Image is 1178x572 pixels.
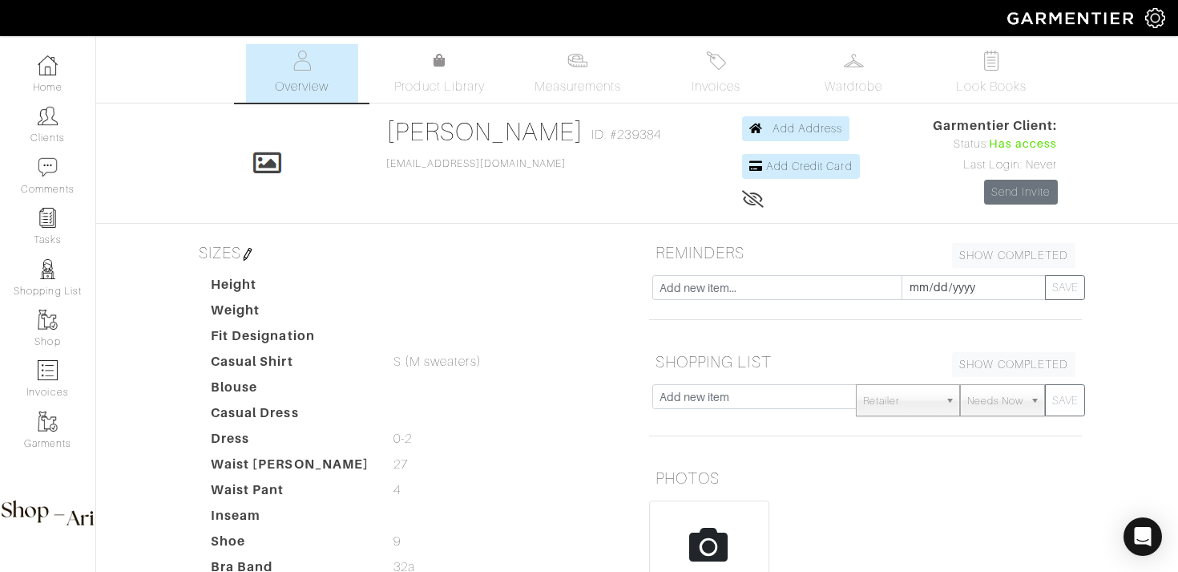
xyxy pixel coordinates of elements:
[952,352,1075,377] a: SHOW COMPLETED
[773,122,843,135] span: Add Address
[38,55,58,75] img: dashboard-icon-dbcd8f5a0b271acd01030246c82b418ddd0df26cd7fceb0bd07c9910d44c42f6.png
[935,44,1047,103] a: Look Books
[38,208,58,228] img: reminder-icon-8004d30b9f0a5d33ae49ab947aed9ed385cf756f9e5892f1edd6e32f2345188e.png
[649,237,1082,269] h5: REMINDERS
[989,136,1058,153] span: Has access
[199,481,381,506] dt: Waist Pant
[952,243,1075,268] a: SHOW COMPLETED
[766,160,853,172] span: Add Credit Card
[393,532,401,551] span: 9
[393,352,482,371] span: S (M sweaters)
[199,429,381,455] dt: Dress
[591,125,661,144] span: ID: #239384
[275,77,329,96] span: Overview
[393,455,408,474] span: 27
[535,77,622,96] span: Measurements
[199,378,381,404] dt: Blouse
[567,51,587,71] img: measurements-466bbee1fd09ba9460f595b01e5d73f9e2bff037440d3c8f018324cb6cdf7a4a.svg
[192,237,625,269] h5: SIZES
[742,154,860,179] a: Add Credit Card
[199,301,381,327] dt: Weight
[199,352,381,378] dt: Casual Shirt
[386,117,584,146] a: [PERSON_NAME]
[199,506,381,532] dt: Inseam
[933,136,1058,153] div: Status:
[386,158,566,169] a: [EMAIL_ADDRESS][DOMAIN_NAME]
[393,481,401,500] span: 4
[967,385,1023,417] span: Needs Now
[933,156,1058,174] div: Last Login: Never
[38,310,58,330] img: garments-icon-b7da505a4dc4fd61783c78ac3ca0ef83fa9d6f193b1c9dc38574b1d14d53ca28.png
[660,44,772,103] a: Invoices
[199,275,381,301] dt: Height
[999,4,1145,32] img: garmentier-logo-header-white-b43fb05a5012e4ada735d5af1a66efaba907eab6374d6393d1fbf88cb4ef424d.png
[292,51,312,71] img: basicinfo-40fd8af6dae0f16599ec9e87c0ef1c0a1fdea2edbe929e3d69a839185d80c458.svg
[1045,275,1085,300] button: SAVE
[1145,8,1165,28] img: gear-icon-white-bd11855cb880d31180b6d7d6211b90ccbf57a29d726f0c71d8c61bd08dd39cc2.png
[982,51,1002,71] img: todo-9ac3debb85659649dc8f770b8b6100bb5dab4b48dedcbae339e5042a72dfd3cc.svg
[692,77,740,96] span: Invoices
[825,77,882,96] span: Wardrobe
[652,384,857,409] input: Add new item
[241,248,254,261] img: pen-cf24a1663064a2ec1b9c1bd2387e9de7a2fa800b781884d57f21acf72779bad2.png
[199,532,381,558] dt: Shoe
[394,77,485,96] span: Product Library
[1124,517,1162,556] div: Open Intercom Messenger
[706,51,726,71] img: orders-27d20c2124de7fd6de4e0e44c1d41de31381a507db9b33961299e4e07d508b8c.svg
[649,462,1082,494] h5: PHOTOS
[649,346,1082,378] h5: SHOPPING LIST
[863,385,938,417] span: Retailer
[38,412,58,432] img: garments-icon-b7da505a4dc4fd61783c78ac3ca0ef83fa9d6f193b1c9dc38574b1d14d53ca28.png
[38,157,58,177] img: comment-icon-a0a6a9ef722e966f86d9cbdc48e553b5cf19dbc54f86b18d962a5391bc8f6eb6.png
[1045,384,1085,416] button: SAVE
[933,116,1058,136] span: Garmentier Client:
[384,51,496,96] a: Product Library
[742,116,850,141] a: Add Address
[38,360,58,380] img: orders-icon-0abe47150d42831381b5fb84f609e132dff9fe21cb692f30cb5eec754e2cba89.png
[984,180,1058,205] a: Send Invite
[956,77,1027,96] span: Look Books
[246,44,358,103] a: Overview
[522,44,635,103] a: Measurements
[393,429,412,448] span: 0-2
[38,106,58,126] img: clients-icon-6bae9207a08558b7cb47a8932f037763ab4055f8c8b6bfacd5dc20c3e0201464.png
[797,44,910,103] a: Wardrobe
[38,259,58,279] img: stylists-icon-eb353228a002819b7ec25b43dbf5f0378dd9e0616d9560372ff212230b889e62.png
[652,275,902,300] input: Add new item...
[199,404,381,429] dt: Casual Dress
[844,51,864,71] img: wardrobe-487a4870c1b7c33e795ec22d11cfc2ed9d08956e64fb3008fe2437562e282088.svg
[199,455,381,481] dt: Waist [PERSON_NAME]
[199,327,381,352] dt: Fit Designation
